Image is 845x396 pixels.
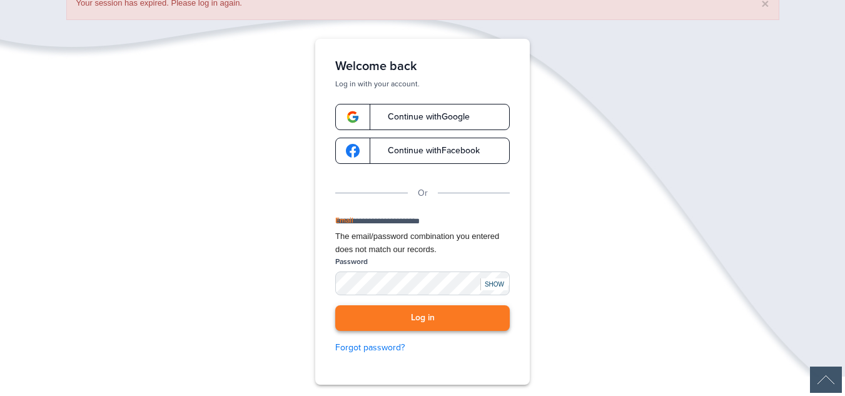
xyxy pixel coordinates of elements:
[335,104,510,130] a: google-logoContinue withGoogle
[335,138,510,164] a: google-logoContinue withFacebook
[335,230,510,256] div: The email/password combination you entered does not match our records.
[335,215,510,231] input: Email
[418,186,428,200] p: Or
[335,341,510,355] a: Forgot password?
[810,367,842,393] div: Scroll Back to Top
[335,215,353,226] label: Email
[375,146,480,155] span: Continue with Facebook
[335,59,510,74] h1: Welcome back
[346,144,360,158] img: google-logo
[335,272,510,295] input: Password
[335,79,510,89] p: Log in with your account.
[480,278,508,290] div: SHOW
[346,110,360,124] img: google-logo
[375,113,470,121] span: Continue with Google
[335,305,510,331] button: Log in
[810,367,842,393] img: Back to Top
[335,256,368,267] label: Password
